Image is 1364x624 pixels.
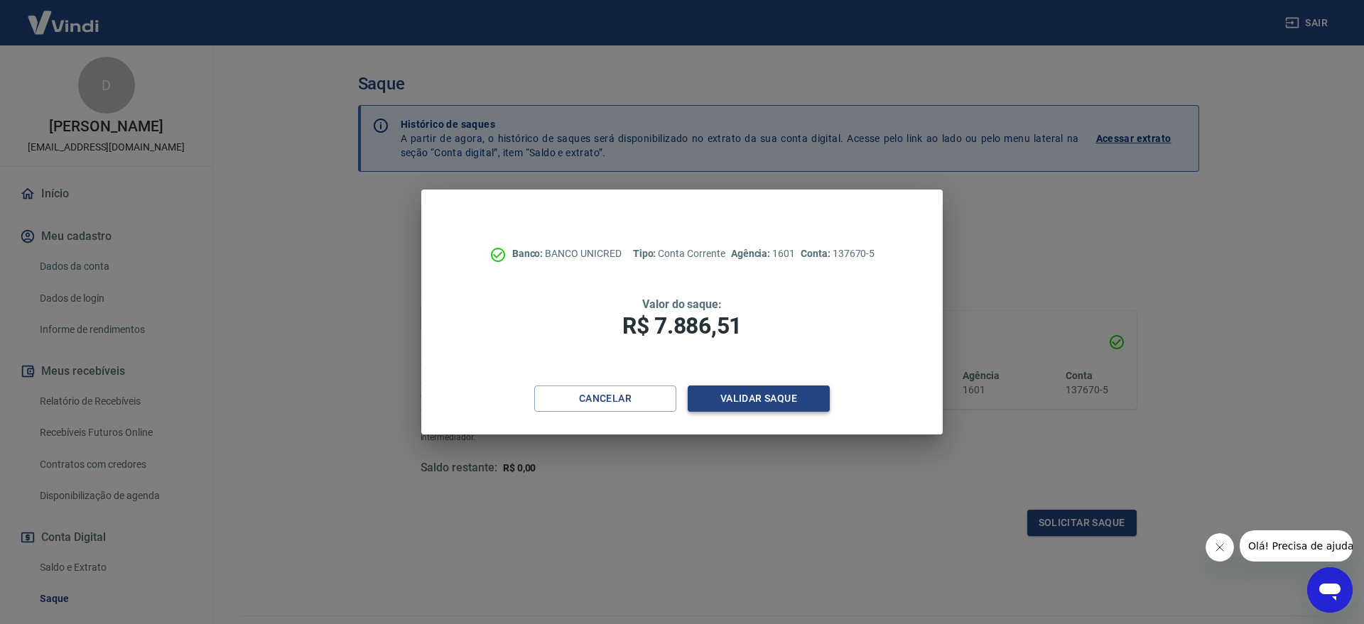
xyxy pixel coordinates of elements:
p: Conta Corrente [633,246,725,261]
span: Banco: [512,248,546,259]
p: 1601 [731,246,795,261]
span: Agência: [731,248,773,259]
iframe: Fechar mensagem [1206,533,1234,562]
span: R$ 7.886,51 [622,312,742,339]
iframe: Mensagem da empresa [1240,530,1353,562]
p: 137670-5 [801,246,875,261]
iframe: Botão para abrir a janela de mensagens [1307,567,1353,613]
span: Conta: [801,248,833,259]
button: Validar saque [688,385,830,412]
span: Tipo: [633,248,659,259]
span: Valor do saque: [642,297,722,311]
span: Olá! Precisa de ajuda? [9,10,119,21]
button: Cancelar [534,385,676,412]
p: BANCO UNICRED [512,246,622,261]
